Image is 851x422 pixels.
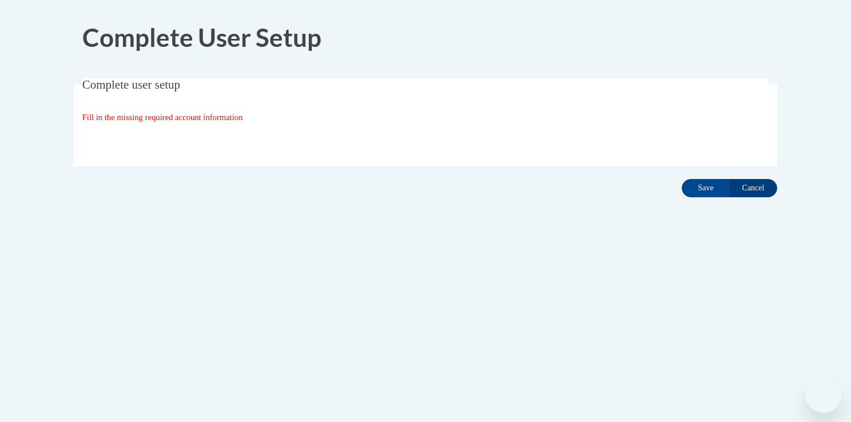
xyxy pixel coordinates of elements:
[82,78,180,91] span: Complete user setup
[682,179,730,197] input: Save
[82,113,243,122] span: Fill in the missing required account information
[729,179,777,197] input: Cancel
[805,376,842,413] iframe: Button to launch messaging window
[82,22,321,52] span: Complete User Setup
